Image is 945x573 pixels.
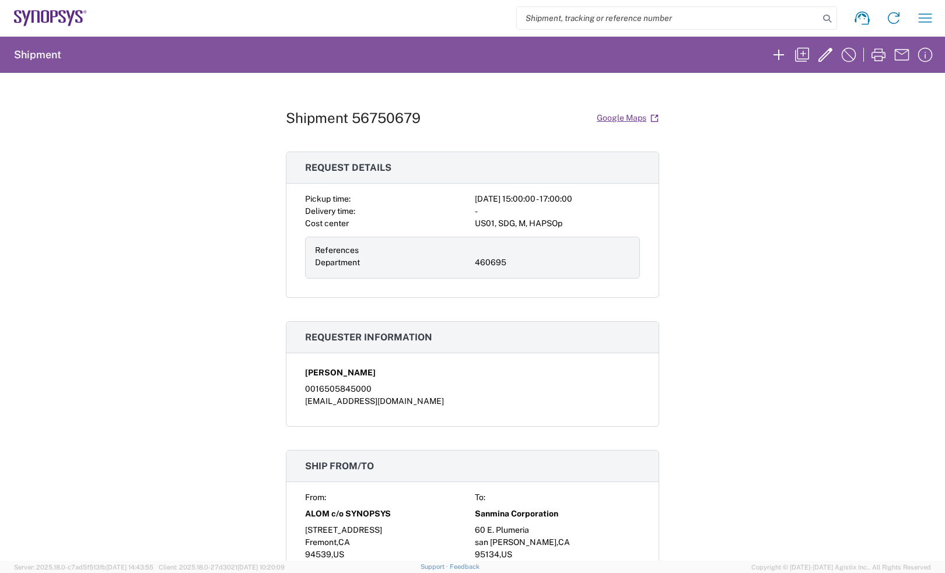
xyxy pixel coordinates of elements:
[517,7,819,29] input: Shipment, tracking or reference number
[475,493,485,502] span: To:
[305,508,391,520] span: ALOM c/o SYNOPSYS
[421,563,450,570] a: Support
[305,219,349,228] span: Cost center
[333,550,344,559] span: US
[499,550,501,559] span: ,
[475,205,640,217] div: -
[475,508,558,520] span: Sanmina Corporation
[475,256,630,269] div: 460695
[305,367,376,379] span: [PERSON_NAME]
[14,564,153,571] span: Server: 2025.18.0-c7ad5f513fb
[501,550,512,559] span: US
[305,194,351,203] span: Pickup time:
[305,550,331,559] span: 94539
[305,206,355,216] span: Delivery time:
[475,537,556,547] span: san [PERSON_NAME]
[556,537,558,547] span: ,
[596,108,659,128] a: Google Maps
[315,256,470,269] div: Department
[558,537,570,547] span: CA
[338,537,350,547] span: CA
[106,564,153,571] span: [DATE] 14:43:55
[450,563,480,570] a: Feedback
[315,245,359,255] span: References
[305,524,470,536] div: [STREET_ADDRESS]
[286,110,421,126] h1: Shipment 56750679
[475,550,499,559] span: 95134
[305,537,337,547] span: Fremont
[305,460,374,472] span: Ship from/to
[751,562,931,572] span: Copyright © [DATE]-[DATE] Agistix Inc., All Rights Reserved
[159,564,285,571] span: Client: 2025.18.0-27d3021
[475,524,640,536] div: 60 E. Plumeria
[475,193,640,205] div: [DATE] 15:00:00 - 17:00:00
[305,383,640,395] div: 0016505845000
[331,550,333,559] span: ,
[305,332,432,343] span: Requester information
[475,217,640,230] div: US01, SDG, M, HAPSOp
[305,493,326,502] span: From:
[305,395,640,407] div: [EMAIL_ADDRESS][DOMAIN_NAME]
[337,537,338,547] span: ,
[14,48,61,62] h2: Shipment
[305,162,391,173] span: Request details
[237,564,285,571] span: [DATE] 10:20:09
